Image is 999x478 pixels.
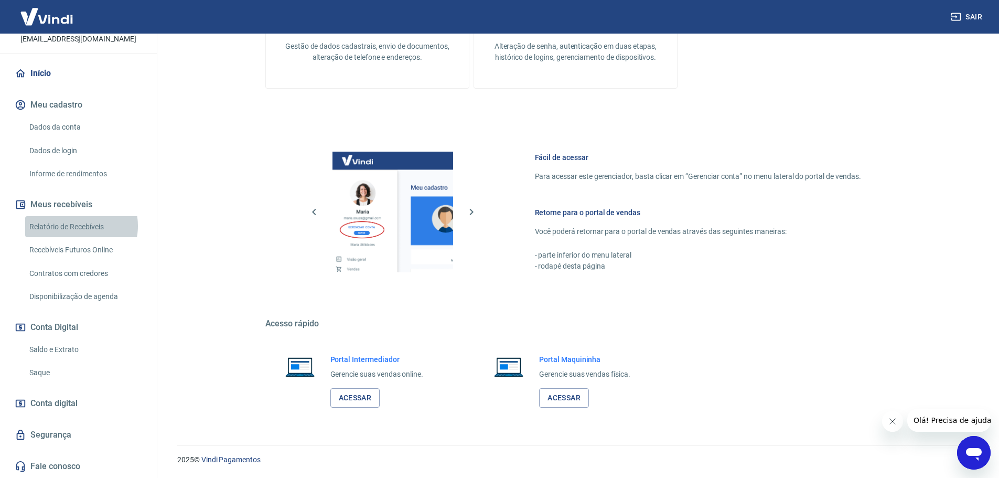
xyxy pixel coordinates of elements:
p: Para acessar este gerenciador, basta clicar em “Gerenciar conta” no menu lateral do portal de ven... [535,171,861,182]
a: Dados da conta [25,116,144,138]
img: Imagem de um notebook aberto [278,354,322,379]
a: Conta digital [13,392,144,415]
p: - rodapé desta página [535,261,861,272]
p: Gerencie suas vendas física. [539,369,630,380]
h6: Portal Intermediador [330,354,424,365]
a: Disponibilização de agenda [25,286,144,307]
button: Conta Digital [13,316,144,339]
img: Vindi [13,1,81,33]
a: Vindi Pagamentos [201,455,261,464]
h6: Retorne para o portal de vendas [535,207,861,218]
p: Você poderá retornar para o portal de vendas através das seguintes maneiras: [535,226,861,237]
a: Saldo e Extrato [25,339,144,360]
a: Saque [25,362,144,384]
a: Relatório de Recebíveis [25,216,144,238]
p: Alteração de senha, autenticação em duas etapas, histórico de logins, gerenciamento de dispositivos. [491,41,660,63]
iframe: Botão para abrir a janela de mensagens [957,436,991,470]
p: Gestão de dados cadastrais, envio de documentos, alteração de telefone e endereços. [283,41,452,63]
a: Informe de rendimentos [25,163,144,185]
iframe: Mensagem da empresa [907,409,991,432]
img: Imagem da dashboard mostrando o botão de gerenciar conta na sidebar no lado esquerdo [332,152,453,272]
p: - parte inferior do menu lateral [535,250,861,261]
a: Dados de login [25,140,144,162]
a: Contratos com credores [25,263,144,284]
iframe: Fechar mensagem [882,411,903,432]
a: Segurança [13,423,144,447]
button: Meus recebíveis [13,193,144,216]
p: 2025 © [177,454,974,465]
h6: Portal Maquininha [539,354,630,365]
button: Sair [949,7,986,27]
h5: Acesso rápido [265,318,886,329]
a: Recebíveis Futuros Online [25,239,144,261]
img: Imagem de um notebook aberto [487,354,531,379]
span: Olá! Precisa de ajuda? [6,7,88,16]
p: Gerencie suas vendas online. [330,369,424,380]
button: Meu cadastro [13,93,144,116]
a: Início [13,62,144,85]
a: Fale conosco [13,455,144,478]
h6: Fácil de acessar [535,152,861,163]
a: Acessar [330,388,380,408]
p: [EMAIL_ADDRESS][DOMAIN_NAME] [20,34,136,45]
span: Conta digital [30,396,78,411]
a: Acessar [539,388,589,408]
